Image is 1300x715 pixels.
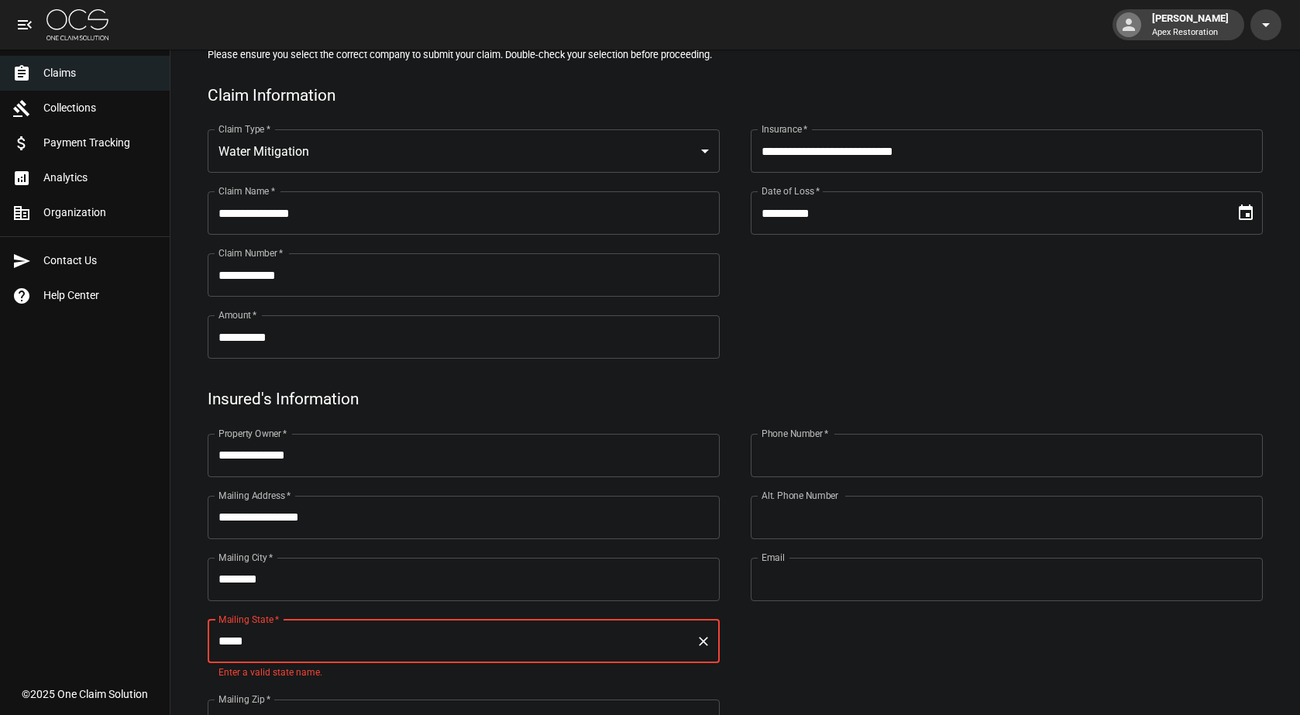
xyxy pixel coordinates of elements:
[1152,26,1229,40] p: Apex Restoration
[208,129,720,173] div: Water Mitigation
[43,287,157,304] span: Help Center
[218,489,291,502] label: Mailing Address
[22,686,148,702] div: © 2025 One Claim Solution
[762,184,820,198] label: Date of Loss
[218,184,275,198] label: Claim Name
[218,613,279,626] label: Mailing State
[218,427,287,440] label: Property Owner
[218,665,709,681] p: Enter a valid state name.
[218,308,257,321] label: Amount
[218,122,270,136] label: Claim Type
[43,253,157,269] span: Contact Us
[762,551,785,564] label: Email
[762,427,828,440] label: Phone Number
[218,693,271,706] label: Mailing Zip
[9,9,40,40] button: open drawer
[218,551,273,564] label: Mailing City
[43,205,157,221] span: Organization
[208,48,1263,61] h5: Please ensure you select the correct company to submit your claim. Double-check your selection be...
[43,65,157,81] span: Claims
[762,489,838,502] label: Alt. Phone Number
[43,135,157,151] span: Payment Tracking
[46,9,108,40] img: ocs-logo-white-transparent.png
[1230,198,1261,229] button: Choose date, selected date is Aug 6, 2025
[1146,11,1235,39] div: [PERSON_NAME]
[43,100,157,116] span: Collections
[218,246,283,260] label: Claim Number
[43,170,157,186] span: Analytics
[762,122,807,136] label: Insurance
[693,631,714,652] button: Clear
